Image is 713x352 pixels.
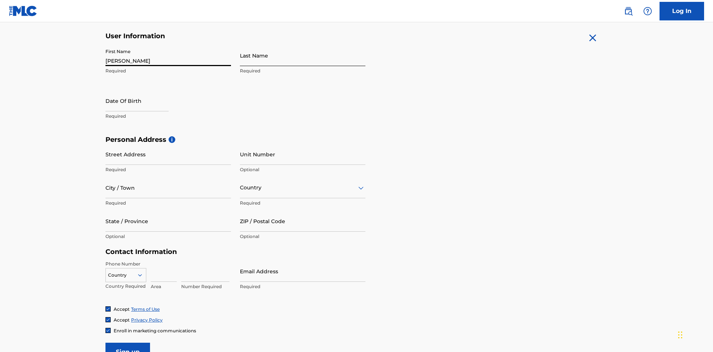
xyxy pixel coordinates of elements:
span: i [169,136,175,143]
p: Required [105,68,231,74]
div: Drag [678,324,683,346]
h5: Personal Address [105,136,608,144]
a: Privacy Policy [131,317,163,323]
p: Required [105,200,231,206]
a: Terms of Use [131,306,160,312]
p: Optional [240,233,365,240]
img: checkbox [106,317,110,322]
h5: User Information [105,32,365,40]
p: Required [105,166,231,173]
img: help [643,7,652,16]
p: Country Required [105,283,146,290]
a: Public Search [621,4,636,19]
div: Help [640,4,655,19]
p: Optional [240,166,365,173]
p: Required [105,113,231,120]
p: Required [240,283,365,290]
p: Optional [105,233,231,240]
a: Log In [660,2,704,20]
span: Accept [114,317,130,323]
p: Area [151,283,177,290]
h5: Contact Information [105,248,365,256]
span: Enroll in marketing communications [114,328,196,333]
span: Accept [114,306,130,312]
img: checkbox [106,307,110,311]
p: Required [240,200,365,206]
img: MLC Logo [9,6,38,16]
p: Number Required [181,283,229,290]
img: search [624,7,633,16]
iframe: Chat Widget [676,316,713,352]
img: close [587,32,599,44]
p: Required [240,68,365,74]
img: checkbox [106,328,110,333]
